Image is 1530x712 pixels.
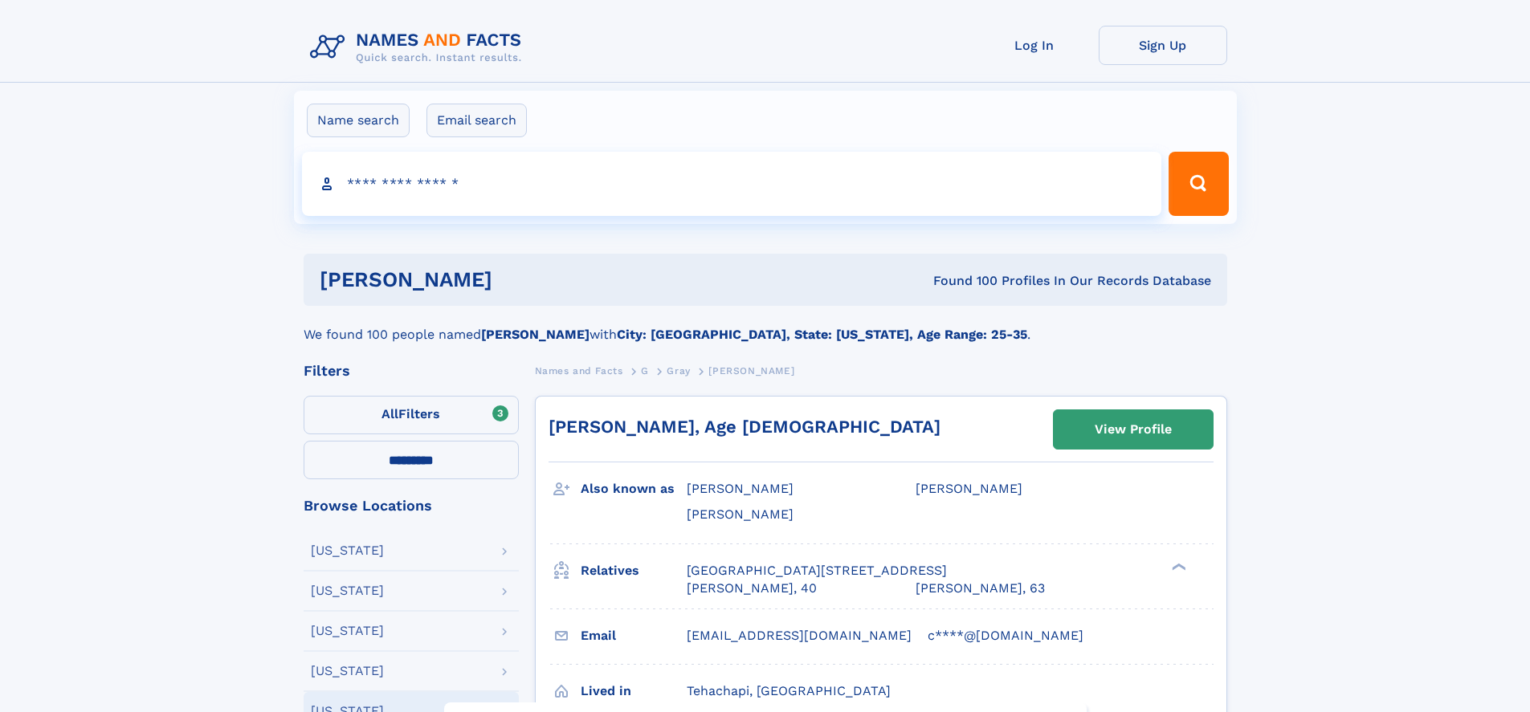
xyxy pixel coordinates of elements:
div: Browse Locations [304,498,519,513]
span: [EMAIL_ADDRESS][DOMAIN_NAME] [687,628,912,643]
b: [PERSON_NAME] [481,327,590,342]
span: [PERSON_NAME] [687,481,794,496]
div: We found 100 people named with . [304,306,1227,344]
div: Found 100 Profiles In Our Records Database [712,272,1211,290]
a: [PERSON_NAME], Age [DEMOGRAPHIC_DATA] [549,417,940,437]
span: [PERSON_NAME] [708,365,794,376]
a: [PERSON_NAME], 40 [687,580,817,597]
span: All [381,406,398,421]
a: [PERSON_NAME], 63 [916,580,1045,597]
a: Log In [970,26,1099,65]
a: [GEOGRAPHIC_DATA][STREET_ADDRESS] [687,562,947,580]
div: [US_STATE] [311,625,384,637]
a: Names and Facts [535,360,623,380]
label: Filters [304,396,519,434]
a: G [641,360,649,380]
b: City: [GEOGRAPHIC_DATA], State: [US_STATE], Age Range: 25-35 [617,327,1027,342]
span: [PERSON_NAME] [687,507,794,522]
a: View Profile [1054,410,1213,449]
input: search input [302,152,1162,216]
img: Logo Names and Facts [304,26,535,69]
a: Sign Up [1099,26,1227,65]
span: Tehachapi, [GEOGRAPHIC_DATA] [687,683,891,698]
div: ❯ [1168,561,1187,572]
div: View Profile [1095,411,1172,448]
a: Gray [667,360,690,380]
span: Gray [667,365,690,376]
h3: Also known as [581,475,687,502]
h3: Relatives [581,557,687,584]
button: Search Button [1169,152,1228,216]
label: Name search [307,104,410,137]
div: [US_STATE] [311,544,384,557]
div: Filters [304,364,519,378]
h3: Email [581,622,687,649]
h3: Lived in [581,677,687,705]
label: Email search [426,104,527,137]
div: [US_STATE] [311,665,384,677]
h1: [PERSON_NAME] [320,270,713,290]
div: [US_STATE] [311,584,384,597]
span: [PERSON_NAME] [916,481,1022,496]
span: G [641,365,649,376]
